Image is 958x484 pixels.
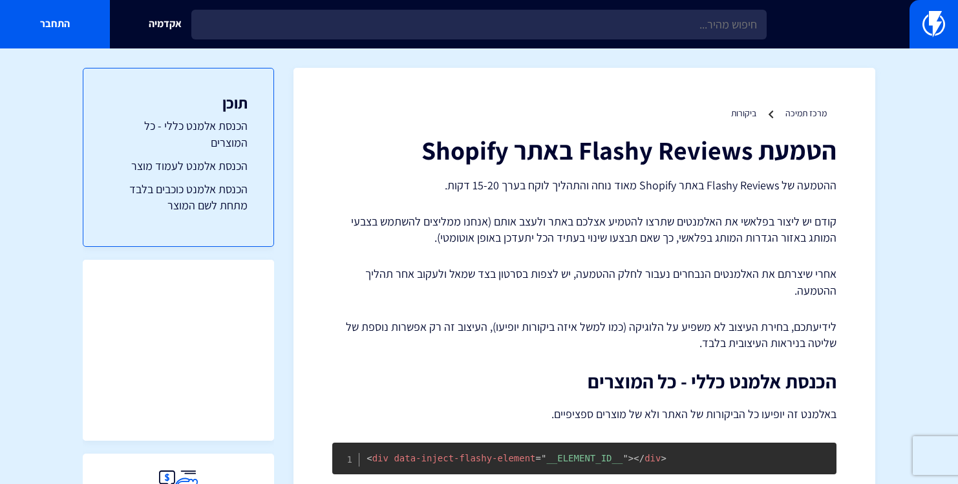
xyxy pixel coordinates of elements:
[731,107,756,119] a: ביקורות
[536,453,628,463] span: __ELEMENT_ID__
[109,158,248,174] a: הכנסת אלמנט לעמוד מוצר
[792,448,807,457] span: Copy
[789,448,811,457] button: Copy
[332,371,836,392] h2: הכנסת אלמנט כללי - כל המוצרים
[367,453,389,463] span: div
[394,453,535,463] span: data-inject-flashy-element
[109,94,248,111] h3: תוכן
[332,266,836,299] p: אחרי שיצרתם את האלמנטים הנבחרים נעבור לחלק ההטמעה, יש לצפות בסרטון בצד שמאל ולעקוב אחר תהליך ההטמעה.
[109,118,248,151] a: הכנסת אלמנט כללי - כל המוצרים
[633,453,644,463] span: </
[332,405,836,423] p: באלמנט זה יופיעו כל הביקורות של האתר ולא של מוצרים ספציפיים.
[661,453,666,463] span: >
[536,453,541,463] span: =
[628,453,633,463] span: >
[623,453,628,463] span: "
[332,177,836,194] p: ההטמעה של Flashy Reviews באתר Shopify מאוד נוחה והתהליך לוקח בערך 15-20 דקות.
[332,136,836,164] h1: הטמעת Flashy Reviews באתר Shopify
[811,448,835,457] span: HTML
[367,453,372,463] span: <
[109,181,248,214] a: הכנסת אלמנט כוכבים בלבד מתחת לשם המוצר
[332,213,836,246] p: קודם יש ליצור בפלאשי את האלמנטים שתרצו להטמיע אצלכם באתר ולעצב אותם (אנחנו ממליצים להשתמש בצבעי ה...
[332,319,836,352] p: לידיעתכם, בחירת העיצוב לא משפיע על הלוגיקה (כמו למשל איזה ביקורות יופיעו), העיצוב זה רק אפשרות נו...
[191,10,766,39] input: חיפוש מהיר...
[633,453,661,463] span: div
[541,453,546,463] span: "
[785,107,827,119] a: מרכז תמיכה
